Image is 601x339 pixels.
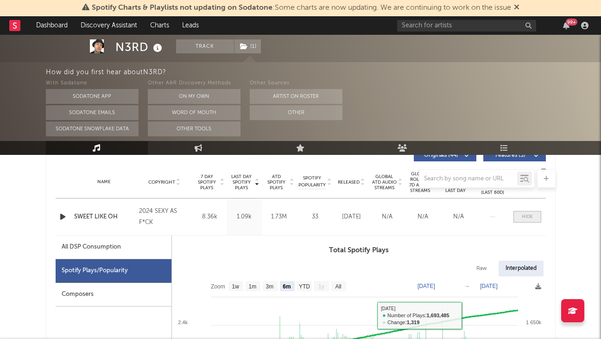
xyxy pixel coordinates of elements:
[266,283,273,290] text: 3m
[148,122,240,136] button: Other Tools
[483,149,546,161] button: Features(5)
[248,283,256,290] text: 1m
[92,4,511,12] span: : Some charts are now updating. We are continuing to work on the issue
[372,212,403,222] div: N/A
[414,149,476,161] button: Originals(44)
[563,22,569,29] button: 99+
[178,320,188,325] text: 2.4k
[443,212,474,222] div: N/A
[148,78,240,89] div: Other A&R Discovery Methods
[464,283,470,289] text: →
[195,212,225,222] div: 8.36k
[46,78,139,89] div: With Sodatone
[489,153,532,158] span: Features ( 5 )
[335,283,341,290] text: All
[250,78,342,89] div: Other Sources
[46,105,139,120] button: Sodatone Emails
[56,236,171,259] div: All DSP Consumption
[92,4,272,12] span: Spotify Charts & Playlists not updating on Sodatone
[229,212,259,222] div: 1.09k
[264,212,294,222] div: 1.73M
[176,39,234,53] button: Track
[420,153,462,158] span: Originals ( 44 )
[299,212,331,222] div: 33
[479,168,506,196] div: Global Streaming Trend (Last 60D)
[234,39,261,53] button: (1)
[397,20,536,32] input: Search for artists
[211,283,225,290] text: Zoom
[407,212,438,222] div: N/A
[46,122,139,136] button: Sodatone Snowflake Data
[46,89,139,104] button: Sodatone App
[514,4,519,12] span: Dismiss
[56,283,171,307] div: Composers
[499,261,544,276] div: Interpolated
[283,283,291,290] text: 6m
[56,259,171,283] div: Spotify Plays/Popularity
[469,261,494,276] div: Raw
[139,206,190,228] div: 2024 SEXY AS F*CK
[74,212,135,222] a: SWEET LIKE OH
[74,16,144,35] a: Discovery Assistant
[525,320,541,325] text: 1 650k
[419,175,517,183] input: Search by song name or URL
[234,39,261,53] span: ( 1 )
[62,242,121,253] div: All DSP Consumption
[298,283,310,290] text: YTD
[250,105,342,120] button: Other
[176,16,205,35] a: Leads
[148,89,240,104] button: On My Own
[30,16,74,35] a: Dashboard
[115,39,164,55] div: N3RD
[250,89,342,104] button: Artist on Roster
[480,283,498,289] text: [DATE]
[566,19,577,26] div: 99 +
[232,283,239,290] text: 1w
[144,16,176,35] a: Charts
[318,283,324,290] text: 1y
[336,212,367,222] div: [DATE]
[418,283,435,289] text: [DATE]
[172,245,546,256] h3: Total Spotify Plays
[148,105,240,120] button: Word Of Mouth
